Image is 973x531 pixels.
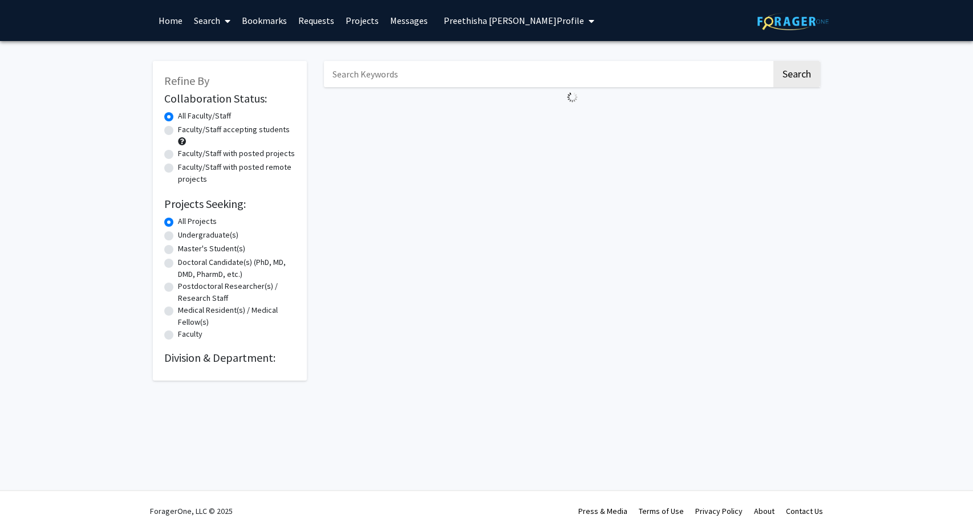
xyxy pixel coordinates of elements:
[178,243,245,255] label: Master's Student(s)
[178,110,231,122] label: All Faculty/Staff
[384,1,433,40] a: Messages
[773,61,820,87] button: Search
[178,148,295,160] label: Faculty/Staff with posted projects
[695,506,743,516] a: Privacy Policy
[178,229,238,241] label: Undergraduate(s)
[639,506,684,516] a: Terms of Use
[164,197,295,211] h2: Projects Seeking:
[236,1,293,40] a: Bookmarks
[164,92,295,105] h2: Collaboration Status:
[757,13,829,30] img: ForagerOne Logo
[164,73,209,88] span: Refine By
[562,87,582,107] img: Loading
[188,1,236,40] a: Search
[786,506,823,516] a: Contact Us
[150,491,233,531] div: ForagerOne, LLC © 2025
[178,215,217,227] label: All Projects
[178,328,202,340] label: Faculty
[178,161,295,185] label: Faculty/Staff with posted remote projects
[293,1,340,40] a: Requests
[754,506,775,516] a: About
[153,1,188,40] a: Home
[178,256,295,280] label: Doctoral Candidate(s) (PhD, MD, DMD, PharmD, etc.)
[178,280,295,304] label: Postdoctoral Researcher(s) / Research Staff
[324,61,772,87] input: Search Keywords
[444,15,584,26] span: Preethisha [PERSON_NAME] Profile
[578,506,627,516] a: Press & Media
[340,1,384,40] a: Projects
[324,107,820,133] nav: Page navigation
[178,304,295,328] label: Medical Resident(s) / Medical Fellow(s)
[178,124,290,136] label: Faculty/Staff accepting students
[164,351,295,365] h2: Division & Department:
